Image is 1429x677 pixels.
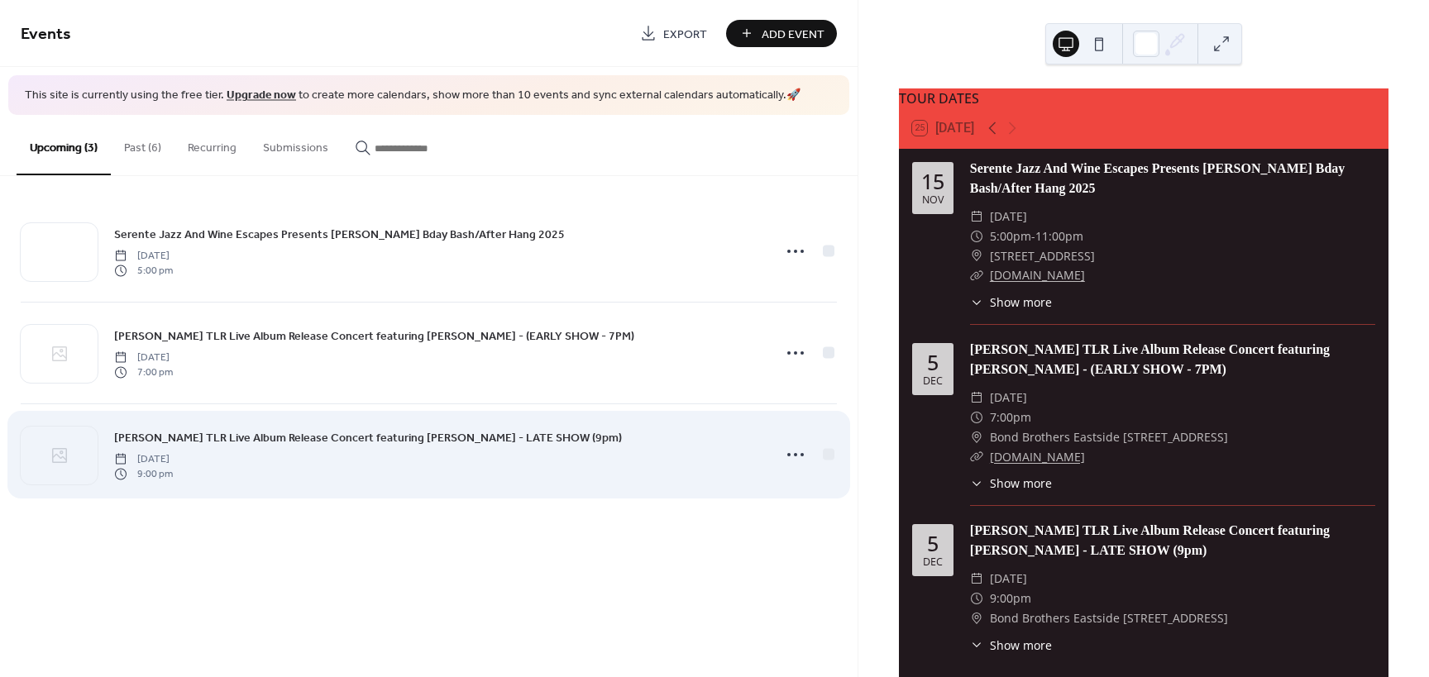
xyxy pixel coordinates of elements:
[970,447,983,467] div: ​
[990,246,1095,266] span: [STREET_ADDRESS]
[899,88,1388,108] div: TOUR DATES
[250,115,342,174] button: Submissions
[990,267,1085,283] a: [DOMAIN_NAME]
[990,589,1031,608] span: 9:00pm
[990,636,1052,654] span: Show more
[970,207,983,226] div: ​
[726,20,837,47] button: Add Event
[927,533,939,554] div: 5
[114,264,173,279] span: 5:00 pm
[970,293,983,311] div: ​
[628,20,719,47] a: Export
[923,557,943,568] div: Dec
[990,388,1027,408] span: [DATE]
[923,376,943,387] div: Dec
[990,226,1031,246] span: 5:00pm
[970,161,1345,195] a: Serente Jazz And Wine Escapes Presents [PERSON_NAME] Bday Bash/After Hang 2025
[111,115,174,174] button: Past (6)
[970,474,983,492] div: ​
[114,429,622,446] span: [PERSON_NAME] TLR Live Album Release Concert featuring [PERSON_NAME] - LATE SHOW (9pm)
[921,171,944,192] div: 15
[174,115,250,174] button: Recurring
[990,608,1228,628] span: Bond Brothers Eastside [STREET_ADDRESS]
[970,636,1052,654] button: ​Show more
[970,589,983,608] div: ​
[990,449,1085,465] a: [DOMAIN_NAME]
[970,636,983,654] div: ​
[762,26,824,43] span: Add Event
[227,84,296,107] a: Upgrade now
[1035,226,1083,246] span: 11:00pm
[990,427,1228,447] span: Bond Brothers Eastside [STREET_ADDRESS]
[21,18,71,50] span: Events
[970,246,983,266] div: ​
[25,88,801,104] span: This site is currently using the free tier. to create more calendars, show more than 10 events an...
[114,327,634,346] a: [PERSON_NAME] TLR Live Album Release Concert featuring [PERSON_NAME] - (EARLY SHOW - 7PM)
[970,342,1330,376] a: [PERSON_NAME] TLR Live Album Release Concert featuring [PERSON_NAME] - (EARLY SHOW - 7PM)
[970,226,983,246] div: ​
[114,428,622,447] a: [PERSON_NAME] TLR Live Album Release Concert featuring [PERSON_NAME] - LATE SHOW (9pm)
[1031,226,1035,246] span: -
[970,427,983,447] div: ​
[970,293,1052,311] button: ​Show more
[970,569,983,589] div: ​
[114,451,173,466] span: [DATE]
[114,467,173,482] span: 9:00 pm
[114,350,173,365] span: [DATE]
[114,225,565,244] a: Serente Jazz And Wine Escapes Presents [PERSON_NAME] Bday Bash/After Hang 2025
[114,365,173,380] span: 7:00 pm
[114,248,173,263] span: [DATE]
[990,569,1027,589] span: [DATE]
[114,226,565,243] span: Serente Jazz And Wine Escapes Presents [PERSON_NAME] Bday Bash/After Hang 2025
[17,115,111,175] button: Upcoming (3)
[114,327,634,345] span: [PERSON_NAME] TLR Live Album Release Concert featuring [PERSON_NAME] - (EARLY SHOW - 7PM)
[970,474,1052,492] button: ​Show more
[970,265,983,285] div: ​
[970,608,983,628] div: ​
[990,408,1031,427] span: 7:00pm
[970,521,1375,560] div: [PERSON_NAME] TLR Live Album Release Concert featuring [PERSON_NAME] - LATE SHOW (9pm)
[663,26,707,43] span: Export
[922,195,944,206] div: Nov
[990,474,1052,492] span: Show more
[970,408,983,427] div: ​
[990,207,1027,226] span: [DATE]
[970,388,983,408] div: ​
[990,293,1052,311] span: Show more
[927,352,939,373] div: 5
